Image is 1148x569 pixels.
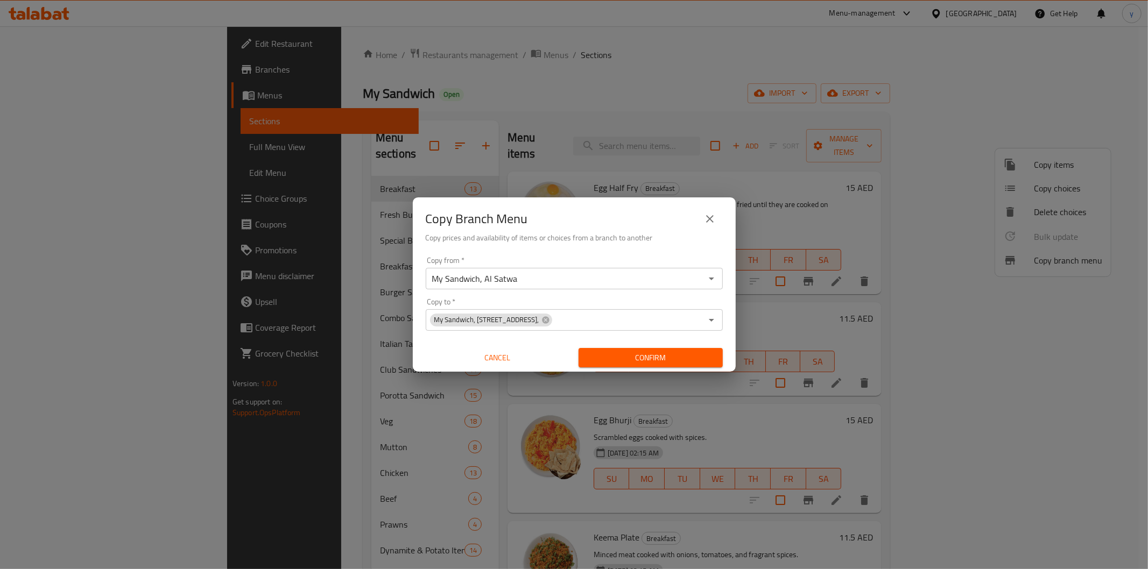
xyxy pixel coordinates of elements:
[430,314,552,326] div: My Sandwich, [STREET_ADDRESS],
[426,348,570,368] button: Cancel
[430,315,544,325] span: My Sandwich, [STREET_ADDRESS],
[697,206,723,232] button: close
[426,210,528,227] h2: Copy Branch Menu
[426,232,723,244] h6: Copy prices and availability of items or choices from a branch to another
[587,351,714,365] span: Confirm
[579,348,723,368] button: Confirm
[704,312,719,328] button: Open
[704,271,719,286] button: Open
[430,351,566,365] span: Cancel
